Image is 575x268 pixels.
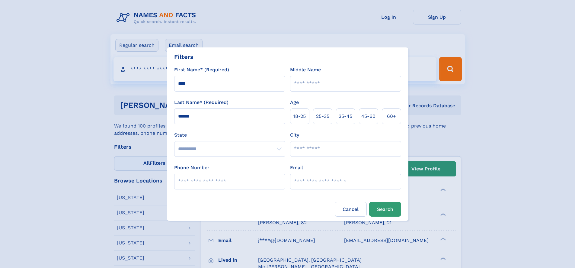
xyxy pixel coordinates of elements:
span: 45‑60 [361,113,375,120]
label: Email [290,164,303,171]
span: 18‑25 [293,113,306,120]
label: State [174,131,285,139]
button: Search [369,202,401,217]
span: 25‑35 [316,113,329,120]
label: First Name* (Required) [174,66,229,73]
label: Cancel [335,202,367,217]
div: Filters [174,52,193,61]
label: City [290,131,299,139]
span: 35‑45 [339,113,352,120]
label: Last Name* (Required) [174,99,228,106]
label: Phone Number [174,164,209,171]
label: Middle Name [290,66,321,73]
label: Age [290,99,299,106]
span: 60+ [387,113,396,120]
